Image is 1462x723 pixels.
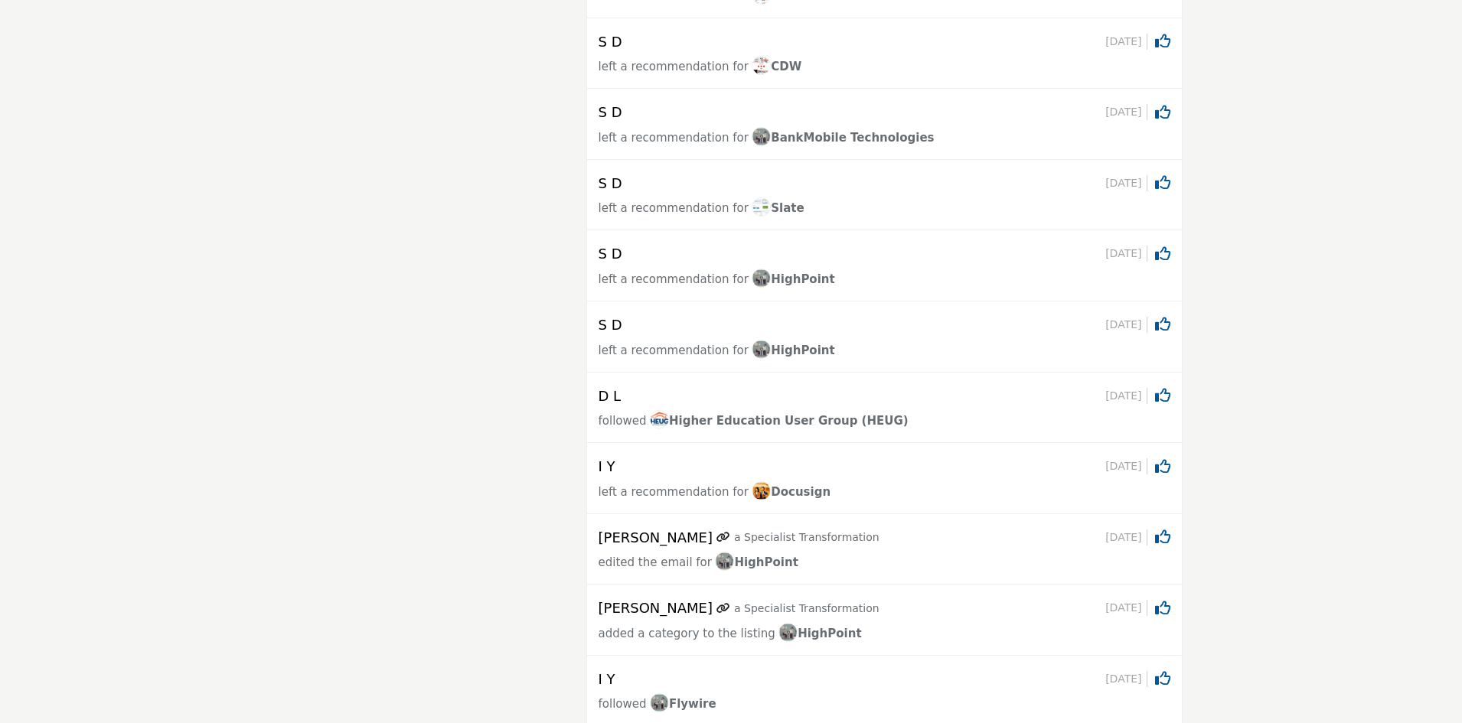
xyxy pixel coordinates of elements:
span: left a recommendation for [599,60,749,73]
a: imageFlywire [650,695,716,714]
span: edited the email for [599,555,712,569]
h5: [PERSON_NAME] [599,600,713,617]
span: Higher Education User Group (HEUG) [650,414,909,428]
span: [DATE] [1105,600,1147,616]
i: Click to Rate this activity [1155,459,1170,474]
img: image [752,197,771,217]
img: image [650,693,669,712]
span: BankMobile Technologies [752,131,934,145]
i: Click to Rate this activity [1155,34,1170,49]
span: [DATE] [1105,671,1147,687]
span: followed [599,414,647,428]
span: added a category to the listing [599,627,775,640]
h5: [PERSON_NAME] [599,529,713,546]
span: [DATE] [1105,34,1147,50]
span: Flywire [650,697,716,711]
a: Link of redirect to contact profile URL [716,529,730,546]
i: Click to Rate this activity [1155,388,1170,403]
span: [DATE] [1105,458,1147,474]
i: Click to Rate this activity [1155,105,1170,120]
span: [DATE] [1105,388,1147,404]
span: HighPoint [715,555,798,569]
span: [DATE] [1105,529,1147,546]
span: [DATE] [1105,104,1147,120]
span: left a recommendation for [599,485,749,499]
span: Slate [752,201,804,215]
img: image [752,340,771,359]
img: image [752,56,771,75]
a: imageBankMobile Technologies [752,129,934,148]
a: imageHighPoint [752,341,834,360]
h5: S D [599,104,622,121]
i: Click to Rate this activity [1155,246,1170,262]
span: [DATE] [1105,317,1147,333]
i: Click to Rate this activity [1155,317,1170,332]
a: imageDocusign [752,483,831,502]
h5: I Y [599,671,615,688]
img: image [752,481,771,500]
span: Docusign [752,485,831,499]
a: imageHighPoint [715,553,798,572]
h5: D L [599,388,622,405]
a: imageHighPoint [778,624,861,643]
h5: S D [599,246,622,262]
a: imageHighPoint [752,270,834,289]
a: Link of redirect to contact profile URL [716,601,730,617]
a: imageCDW [752,57,801,77]
a: imageSlate [752,199,804,218]
img: image [715,552,734,571]
h5: I Y [599,458,615,475]
span: left a recommendation for [599,344,749,357]
span: [DATE] [1105,246,1147,262]
span: HighPoint [778,627,861,640]
i: Click to Rate this activity [1155,175,1170,191]
span: CDW [752,60,801,73]
i: Click to Rate this activity [1155,529,1170,545]
span: HighPoint [752,344,834,357]
h5: S D [599,34,622,50]
span: left a recommendation for [599,131,749,145]
p: a Specialist Transformation [734,529,879,546]
span: left a recommendation for [599,272,749,286]
img: image [778,623,798,642]
img: image [752,127,771,146]
span: HighPoint [752,272,834,286]
p: a Specialist Transformation [734,601,879,617]
span: left a recommendation for [599,201,749,215]
span: followed [599,697,647,711]
img: image [650,410,669,429]
h5: S D [599,317,622,334]
h5: S D [599,175,622,192]
img: image [752,269,771,288]
i: Click to Rate this activity [1155,671,1170,686]
a: imageHigher Education User Group (HEUG) [650,412,909,431]
i: Click to Rate this activity [1155,601,1170,616]
span: [DATE] [1105,175,1147,191]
